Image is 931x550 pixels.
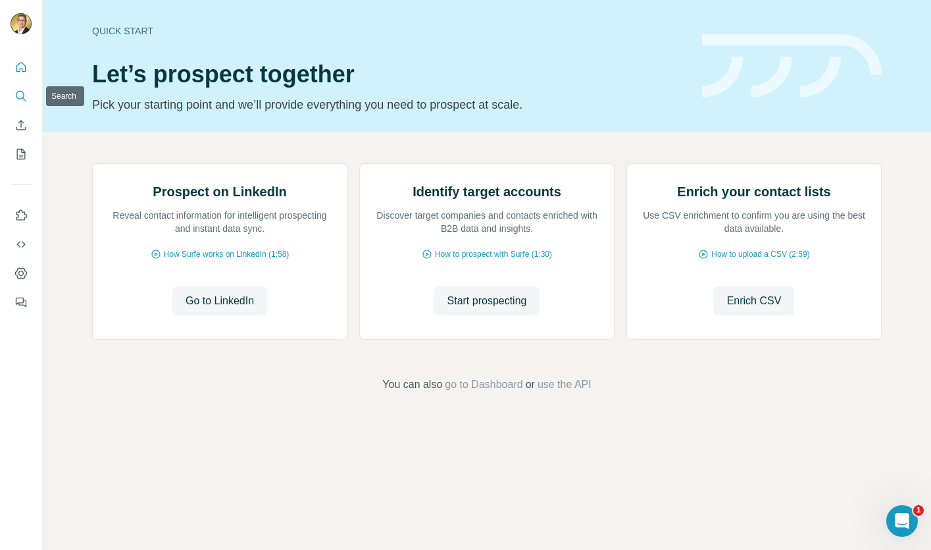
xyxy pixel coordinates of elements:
button: Search [11,84,32,108]
button: My lists [11,142,32,166]
button: Enrich CSV [11,113,32,137]
span: 1 [913,505,924,516]
img: Avatar [11,13,32,34]
p: Pick your starting point and we’ll provide everything you need to prospect at scale. [92,96,686,114]
button: Dashboard [11,261,32,285]
div: Quick start [92,24,686,38]
h1: Let’s prospect together [92,61,686,88]
iframe: Intercom live chat [886,505,918,537]
p: Discover target companies and contacts enriched with B2B data and insights. [373,209,601,235]
span: Start prospecting [447,293,527,309]
button: Enrich CSV [714,287,795,316]
button: Use Surfe on LinkedIn [11,204,32,227]
span: or [526,377,535,393]
button: use the API [538,377,591,393]
span: You can also [382,377,442,393]
button: Quick start [11,55,32,79]
span: Go to LinkedIn [186,293,254,309]
p: Use CSV enrichment to confirm you are using the best data available. [640,209,868,235]
h2: Identify target accounts [413,182,561,201]
span: How to upload a CSV (2:59) [711,248,809,260]
button: Use Surfe API [11,233,32,256]
button: Start prospecting [434,287,540,316]
span: How Surfe works on LinkedIn (1:58) [164,248,289,260]
img: banner [702,34,882,98]
h2: Prospect on LinkedIn [153,182,286,201]
span: How to prospect with Surfe (1:30) [435,248,552,260]
button: Feedback [11,290,32,314]
button: go to Dashboard [445,377,522,393]
p: Reveal contact information for intelligent prospecting and instant data sync. [106,209,334,235]
h2: Enrich your contact lists [677,182,830,201]
span: Enrich CSV [727,293,782,309]
button: Go to LinkedIn [172,287,267,316]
